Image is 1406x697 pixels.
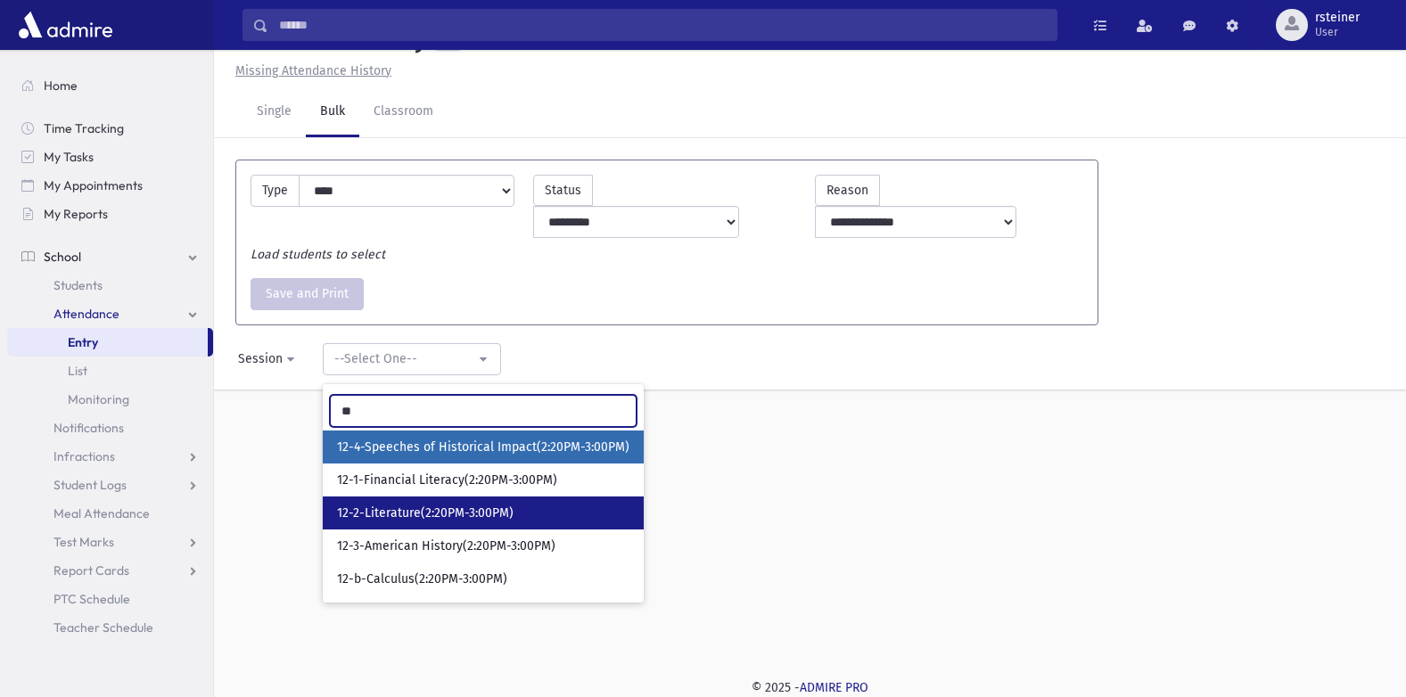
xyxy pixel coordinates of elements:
[53,477,127,493] span: Student Logs
[53,562,129,578] span: Report Cards
[337,537,555,555] span: 12-3-American History(2:20PM-3:00PM)
[7,143,213,171] a: My Tasks
[7,357,213,385] a: List
[44,177,143,193] span: My Appointments
[14,7,117,43] img: AdmirePro
[7,200,213,228] a: My Reports
[7,499,213,528] a: Meal Attendance
[7,414,213,442] a: Notifications
[7,171,213,200] a: My Appointments
[238,349,283,368] div: Session
[815,175,880,206] label: Reason
[7,471,213,499] a: Student Logs
[53,448,115,464] span: Infractions
[44,120,124,136] span: Time Tracking
[7,114,213,143] a: Time Tracking
[323,343,501,375] button: --Select One--
[68,363,87,379] span: List
[44,149,94,165] span: My Tasks
[53,591,130,607] span: PTC Schedule
[53,420,124,436] span: Notifications
[44,249,81,265] span: School
[337,471,557,489] span: 12-1-Financial Literacy(2:20PM-3:00PM)
[68,334,98,350] span: Entry
[7,528,213,556] a: Test Marks
[53,306,119,322] span: Attendance
[7,385,213,414] a: Monitoring
[1315,25,1360,39] span: User
[7,585,213,613] a: PTC Schedule
[7,556,213,585] a: Report Cards
[306,87,359,137] a: Bulk
[235,63,391,78] u: Missing Attendance History
[533,175,593,206] label: Status
[53,619,153,635] span: Teacher Schedule
[53,277,103,293] span: Students
[337,439,629,456] span: 12-4-Speeches of Historical Impact(2:20PM-3:00PM)
[268,9,1057,41] input: Search
[53,534,114,550] span: Test Marks
[334,349,475,368] div: --Select One--
[44,206,108,222] span: My Reports
[242,245,1092,264] div: Load students to select
[44,78,78,94] span: Home
[53,505,150,521] span: Meal Attendance
[7,442,213,471] a: Infractions
[1315,11,1360,25] span: rsteiner
[359,87,448,137] a: Classroom
[337,504,514,522] span: 12-2-Literature(2:20PM-3:00PM)
[251,175,300,207] label: Type
[7,299,213,328] a: Attendance
[251,278,364,310] button: Save and Print
[337,570,507,588] span: 12-b-Calculus(2:20PM-3:00PM)
[243,87,306,137] a: Single
[228,63,391,78] a: Missing Attendance History
[243,678,1377,697] div: © 2025 -
[7,271,213,299] a: Students
[68,391,129,407] span: Monitoring
[7,613,213,642] a: Teacher Schedule
[7,71,213,100] a: Home
[7,242,213,271] a: School
[330,395,637,427] input: Search
[226,343,308,375] button: Session
[7,328,208,357] a: Entry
